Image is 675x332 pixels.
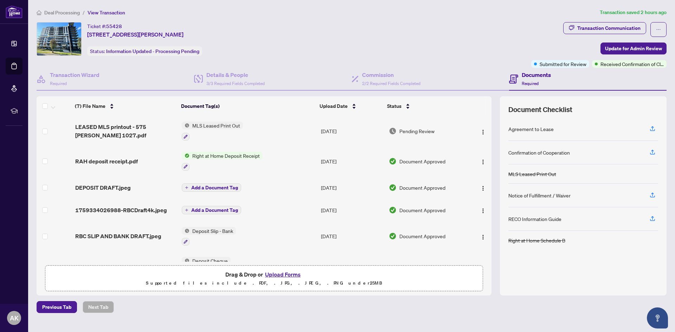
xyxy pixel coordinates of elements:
[185,208,188,212] span: plus
[72,96,178,116] th: (7) File Name
[563,22,646,34] button: Transaction Communication
[522,81,539,86] span: Required
[83,8,85,17] li: /
[318,176,386,199] td: [DATE]
[508,236,565,244] div: Right at Home Schedule B
[75,206,167,214] span: 1759334026988-RBCDraft4k.jpeg
[10,313,19,323] span: AK
[263,270,303,279] button: Upload Forms
[189,122,243,129] span: MLS Leased Print Out
[182,152,263,171] button: Status IconRight at Home Deposit Receipt
[182,122,243,141] button: Status IconMLS Leased Print Out
[75,102,105,110] span: (7) File Name
[389,232,397,240] img: Document Status
[191,185,238,190] span: Add a Document Tag
[225,270,303,279] span: Drag & Drop or
[477,156,489,167] button: Logo
[182,122,189,129] img: Status Icon
[605,43,662,54] span: Update for Admin Review
[399,127,435,135] span: Pending Review
[362,81,420,86] span: 2/2 Required Fields Completed
[389,184,397,191] img: Document Status
[318,146,386,176] td: [DATE]
[477,125,489,137] button: Logo
[508,105,572,115] span: Document Checklist
[477,204,489,216] button: Logo
[75,183,131,192] span: DEPOSIT DRAFT.jpeg
[50,81,67,86] span: Required
[182,183,241,192] button: Add a Document Tag
[37,10,41,15] span: home
[182,183,241,192] button: Add a Document Tag
[656,27,661,32] span: ellipsis
[508,215,561,223] div: RECO Information Guide
[477,182,489,193] button: Logo
[362,71,420,79] h4: Commission
[6,5,22,18] img: logo
[185,186,188,189] span: plus
[384,96,466,116] th: Status
[87,30,184,39] span: [STREET_ADDRESS][PERSON_NAME]
[182,227,189,235] img: Status Icon
[399,184,445,191] span: Document Approved
[318,251,386,281] td: [DATE]
[83,301,114,313] button: Next Tab
[178,96,317,116] th: Document Tag(s)
[318,199,386,221] td: [DATE]
[389,157,397,165] img: Document Status
[206,71,265,79] h4: Details & People
[106,23,122,30] span: 55428
[480,185,486,191] img: Logo
[540,60,586,68] span: Submitted for Review
[477,230,489,242] button: Logo
[189,152,263,160] span: Right at Home Deposit Receipt
[37,301,77,313] button: Previous Tab
[42,301,71,313] span: Previous Tab
[75,232,161,240] span: RBC SLIP AND BANK DRAFT.jpeg
[44,9,80,16] span: Deal Processing
[50,71,99,79] h4: Transaction Wizard
[87,22,122,30] div: Ticket #:
[522,71,551,79] h4: Documents
[87,46,202,56] div: Status:
[399,206,445,214] span: Document Approved
[88,9,125,16] span: View Transaction
[399,232,445,240] span: Document Approved
[480,234,486,240] img: Logo
[508,125,554,133] div: Agreement to Lease
[318,221,386,252] td: [DATE]
[50,279,478,287] p: Supported files include .PDF, .JPG, .JPEG, .PNG under 25 MB
[182,152,189,160] img: Status Icon
[600,43,667,54] button: Update for Admin Review
[399,157,445,165] span: Document Approved
[182,227,236,246] button: Status IconDeposit Slip - Bank
[37,22,81,56] img: IMG-X12405075_1.jpg
[508,149,570,156] div: Confirmation of Cooperation
[577,22,641,34] div: Transaction Communication
[389,127,397,135] img: Document Status
[182,206,241,214] button: Add a Document Tag
[182,257,189,265] img: Status Icon
[647,307,668,328] button: Open asap
[317,96,384,116] th: Upload Date
[191,208,238,213] span: Add a Document Tag
[45,266,483,292] span: Drag & Drop orUpload FormsSupported files include .PDF, .JPG, .JPEG, .PNG under25MB
[189,257,231,265] span: Deposit Cheque
[508,170,556,178] div: MLS Leased Print Out
[508,191,571,199] div: Notice of Fulfillment / Waiver
[320,102,348,110] span: Upload Date
[318,116,386,146] td: [DATE]
[387,102,401,110] span: Status
[389,206,397,214] img: Document Status
[182,257,231,276] button: Status IconDeposit Cheque
[480,159,486,165] img: Logo
[75,157,138,165] span: RAH deposit receipt.pdf
[480,208,486,214] img: Logo
[206,81,265,86] span: 3/3 Required Fields Completed
[480,129,486,135] img: Logo
[75,123,176,139] span: LEASED MLS printout - 575 [PERSON_NAME] 1027.pdf
[600,8,667,17] article: Transaction saved 2 hours ago
[189,227,236,235] span: Deposit Slip - Bank
[600,60,664,68] span: Received Confirmation of Closing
